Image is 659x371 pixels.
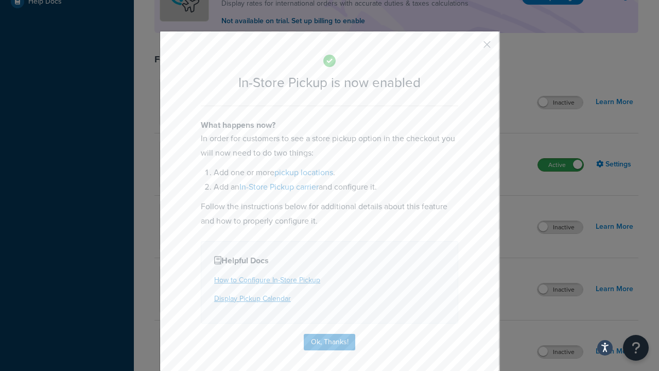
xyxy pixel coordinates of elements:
[214,293,291,304] a: Display Pickup Calendar
[274,166,333,178] a: pickup locations
[201,131,458,160] p: In order for customers to see a store pickup option in the checkout you will now need to do two t...
[201,199,458,228] p: Follow the instructions below for additional details about this feature and how to properly confi...
[214,165,458,180] li: Add one or more .
[239,181,319,193] a: In-Store Pickup carrier
[201,119,458,131] h4: What happens now?
[214,180,458,194] li: Add an and configure it.
[304,334,355,350] button: Ok, Thanks!
[214,275,320,285] a: How to Configure In-Store Pickup
[201,75,458,90] h2: In-Store Pickup is now enabled
[214,255,445,267] h4: Helpful Docs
